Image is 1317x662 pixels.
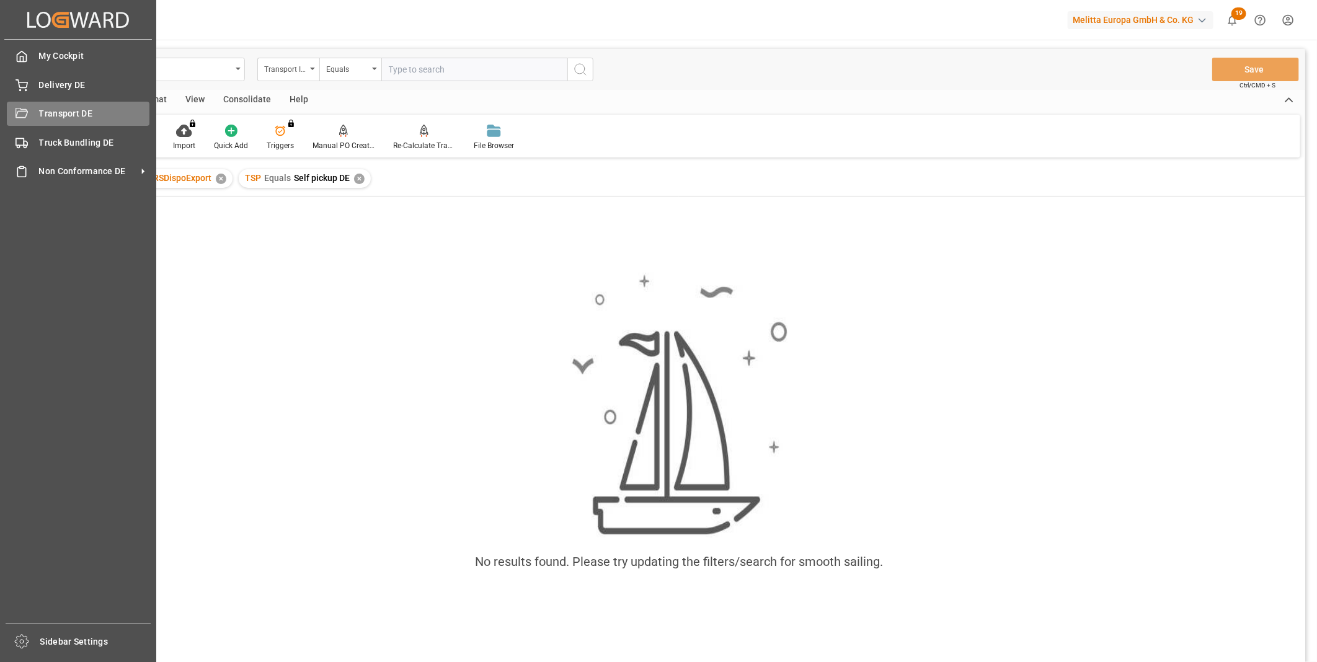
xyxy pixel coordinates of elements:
[257,58,319,81] button: open menu
[39,165,137,178] span: Non Conformance DE
[319,58,381,81] button: open menu
[264,61,306,75] div: Transport ID Logward
[39,136,150,149] span: Truck Bundling DE
[381,58,567,81] input: Type to search
[354,174,365,184] div: ✕
[474,140,514,151] div: File Browser
[214,90,280,111] div: Consolidate
[393,140,455,151] div: Re-Calculate Transport Costs
[39,50,150,63] span: My Cockpit
[475,552,883,571] div: No results found. Please try updating the filters/search for smooth sailing.
[1239,81,1275,90] span: Ctrl/CMD + S
[40,635,151,648] span: Sidebar Settings
[214,140,248,151] div: Quick Add
[39,79,150,92] span: Delivery DE
[7,130,149,154] a: Truck Bundling DE
[280,90,317,111] div: Help
[264,173,291,183] span: Equals
[7,102,149,126] a: Transport DE
[176,90,214,111] div: View
[294,173,350,183] span: Self pickup DE
[39,107,150,120] span: Transport DE
[7,73,149,97] a: Delivery DE
[313,140,375,151] div: Manual PO Creation
[326,61,368,75] div: Equals
[216,174,226,184] div: ✕
[567,58,593,81] button: search button
[570,273,787,537] img: smooth_sailing.jpeg
[7,44,149,68] a: My Cockpit
[245,173,261,183] span: TSP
